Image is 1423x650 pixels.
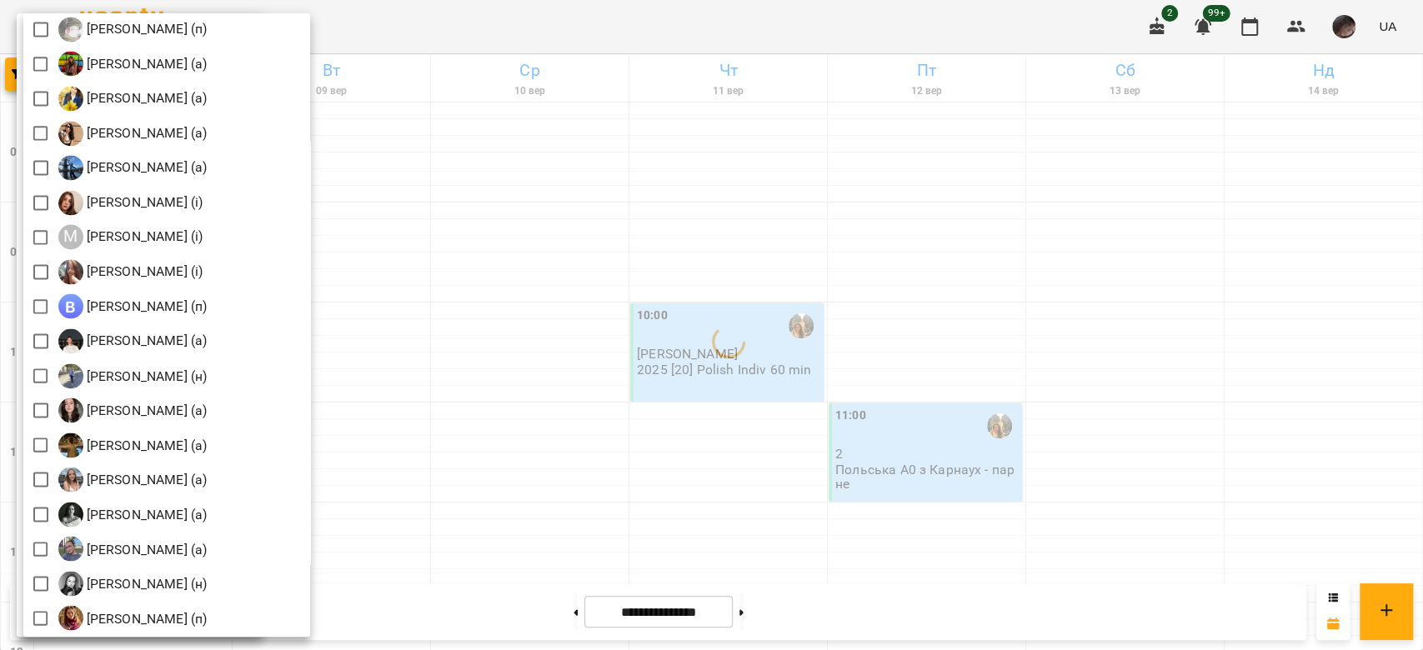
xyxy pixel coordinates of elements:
p: [PERSON_NAME] (а) [83,539,208,559]
img: М [58,190,83,215]
a: М [PERSON_NAME] (а) [58,155,208,180]
a: М [PERSON_NAME] (а) [58,121,208,146]
div: Лілія Савинська (а) [58,86,208,111]
div: Мартем’янова Маргарита Анатоліївна (а) [58,155,208,180]
div: Наливайко Максим (а) [58,432,208,457]
img: Н [58,432,83,457]
p: [PERSON_NAME] (а) [83,469,208,489]
img: М [58,363,83,388]
a: М [PERSON_NAME] (н) [58,363,208,388]
a: П [PERSON_NAME] (а) [58,536,208,561]
div: Нінова Ольга Миколаївна (а) [58,467,208,492]
a: М [PERSON_NAME] (і) [58,259,203,284]
a: Н [PERSON_NAME] (а) [58,467,208,492]
img: О [58,502,83,527]
p: [PERSON_NAME] (а) [83,504,208,524]
div: Мельник Надія (і) [58,224,203,249]
p: [PERSON_NAME] (п) [83,297,208,317]
div: Першина Валерія Андріївна (н) [58,571,208,596]
img: Л [58,17,83,42]
div: Мірошніченко Вікторія Сергіївна (н) [58,363,208,388]
img: Н [58,397,83,422]
p: [PERSON_NAME] (і) [83,262,203,282]
img: М [58,293,83,318]
div: Малярська Христина Борисівна (а) [58,121,208,146]
p: [PERSON_NAME] (п) [83,608,208,628]
img: М [58,121,83,146]
img: П [58,605,83,630]
p: [PERSON_NAME] (а) [83,435,208,455]
p: [PERSON_NAME] (і) [83,227,203,247]
p: [PERSON_NAME] (і) [83,192,203,212]
p: [PERSON_NAME] (а) [83,331,208,351]
a: Л [PERSON_NAME] (п) [58,17,208,42]
div: Михайлик Альона Михайлівна (і) [58,259,203,284]
img: П [58,571,83,596]
a: М [PERSON_NAME] (і) [58,190,203,215]
div: Павленко Світлана (а) [58,536,208,561]
div: М [58,224,83,249]
div: Названова Марія Олегівна (а) [58,397,208,422]
img: Л [58,86,83,111]
img: М [58,328,83,353]
img: П [58,536,83,561]
div: Петрук Дар'я (п) [58,605,208,630]
a: М [PERSON_NAME] (п) [58,293,208,318]
div: Матюк Маргарита (і) [58,190,203,215]
a: П [PERSON_NAME] (н) [58,571,208,596]
div: Логвіненко Оксана Віталіївна (а) [58,51,208,76]
p: [PERSON_NAME] (а) [83,123,208,143]
div: Ольга Гелівер (а) [58,502,208,527]
p: [PERSON_NAME] (а) [83,157,208,177]
p: [PERSON_NAME] (н) [83,366,208,386]
p: [PERSON_NAME] (а) [83,54,208,74]
a: Л [PERSON_NAME] (а) [58,51,208,76]
a: Н [PERSON_NAME] (а) [58,432,208,457]
div: Мірошник Михайло Павлович (а) [58,328,208,353]
a: П [PERSON_NAME] (п) [58,605,208,630]
p: [PERSON_NAME] (а) [83,400,208,420]
img: М [58,259,83,284]
p: [PERSON_NAME] (а) [83,88,208,108]
a: М [PERSON_NAME] (а) [58,328,208,353]
img: Л [58,51,83,76]
div: Михайлюк Владислав Віталійович (п) [58,293,208,318]
img: М [58,155,83,180]
a: Н [PERSON_NAME] (а) [58,397,208,422]
a: Л [PERSON_NAME] (а) [58,86,208,111]
img: Н [58,467,83,492]
p: [PERSON_NAME] (п) [83,19,208,39]
a: О [PERSON_NAME] (а) [58,502,208,527]
p: [PERSON_NAME] (н) [83,573,208,593]
a: М [PERSON_NAME] (і) [58,224,203,249]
